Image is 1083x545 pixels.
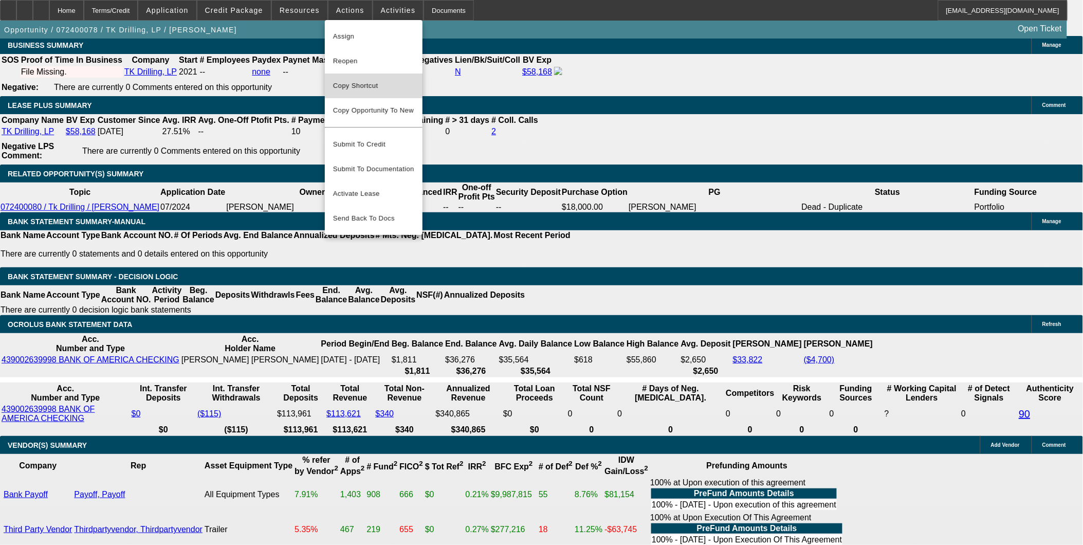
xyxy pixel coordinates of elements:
span: Submit To Documentation [333,163,414,175]
span: Send Back To Docs [333,212,414,225]
span: Submit To Credit [333,138,414,151]
span: Copy Shortcut [333,80,414,92]
span: Activate Lease [333,188,414,200]
span: Reopen [333,55,414,67]
span: Copy Opportunity To New [333,106,414,114]
span: Assign [333,30,414,43]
